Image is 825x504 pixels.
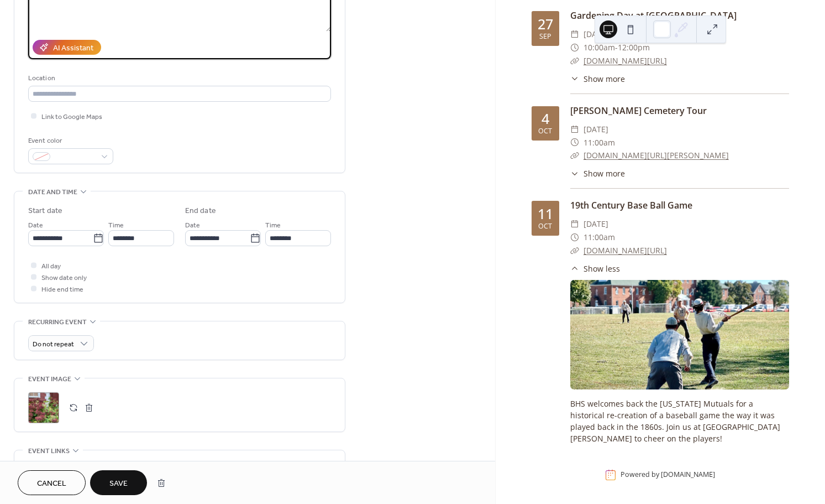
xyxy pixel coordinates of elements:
[41,272,87,284] span: Show date only
[570,398,789,444] div: BHS welcomes back the [US_STATE] Mutuals for a historical re-creation of a baseball game the way ...
[265,220,281,231] span: Time
[542,112,549,126] div: 4
[28,186,77,198] span: Date and time
[570,105,707,117] a: [PERSON_NAME] Cemetery Tour
[570,9,737,22] a: Gardening Day at [GEOGRAPHIC_DATA]
[538,128,552,135] div: Oct
[539,33,551,40] div: Sep
[33,338,74,351] span: Do not repeat
[570,168,579,179] div: ​
[570,168,625,179] button: ​Show more
[28,220,43,231] span: Date
[584,150,729,160] a: [DOMAIN_NAME][URL][PERSON_NAME]
[109,478,128,490] span: Save
[28,392,59,423] div: ;
[538,207,553,221] div: 11
[538,17,553,31] div: 27
[584,73,625,85] span: Show more
[584,245,667,256] a: [DOMAIN_NAME][URL]
[18,470,86,495] button: Cancel
[615,41,618,54] span: -
[570,199,692,211] a: 19th Century Base Ball Game
[584,28,608,41] span: [DATE]
[41,111,102,123] span: Link to Google Maps
[584,136,615,149] span: 11:00am
[570,73,579,85] div: ​
[584,123,608,136] span: [DATE]
[41,284,83,295] span: Hide end time
[584,168,625,179] span: Show more
[41,261,61,272] span: All day
[538,223,552,230] div: Oct
[28,316,87,328] span: Recurring event
[37,478,66,490] span: Cancel
[570,73,625,85] button: ​Show more
[570,123,579,136] div: ​
[28,205,62,217] div: Start date
[570,263,620,274] button: ​Show less
[570,136,579,149] div: ​
[584,41,615,54] span: 10:00am
[28,373,71,385] span: Event image
[570,217,579,231] div: ​
[570,28,579,41] div: ​
[33,40,101,55] button: AI Assistant
[90,470,147,495] button: Save
[584,231,615,244] span: 11:00am
[570,41,579,54] div: ​
[621,470,715,480] div: Powered by
[185,205,216,217] div: End date
[584,263,620,274] span: Show less
[661,470,715,480] a: [DOMAIN_NAME]
[570,54,579,67] div: ​
[570,149,579,162] div: ​
[570,244,579,257] div: ​
[570,263,579,274] div: ​
[185,220,200,231] span: Date
[570,231,579,244] div: ​
[28,72,329,84] div: Location
[618,41,650,54] span: 12:00pm
[28,445,70,457] span: Event links
[108,220,124,231] span: Time
[28,135,111,147] div: Event color
[53,43,93,54] div: AI Assistant
[584,217,608,231] span: [DATE]
[584,55,667,66] a: [DOMAIN_NAME][URL]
